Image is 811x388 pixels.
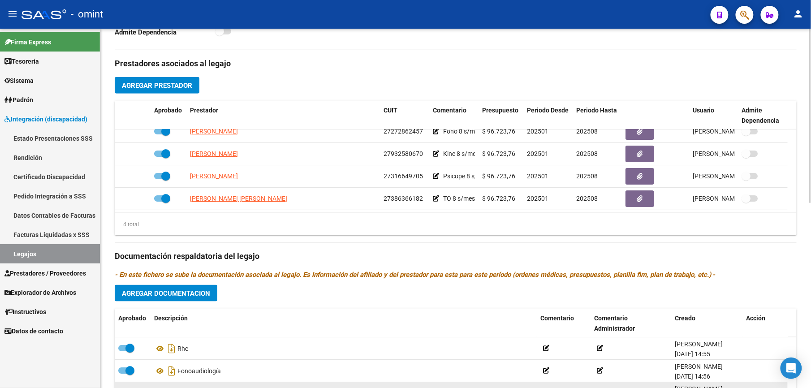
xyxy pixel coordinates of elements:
span: Firma Express [4,37,51,47]
datatable-header-cell: Periodo Hasta [573,101,622,130]
mat-icon: person [793,9,804,19]
span: Instructivos [4,307,46,317]
span: Fono 8 s/mes [443,128,481,135]
i: Descargar documento [166,341,177,356]
span: 202508 [576,150,598,157]
div: Fonoaudiología [154,364,533,378]
span: Kine 8 s/mes [443,150,479,157]
span: [PERSON_NAME] [190,128,238,135]
p: Admite Dependencia [115,27,215,37]
i: - En este fichero se sube la documentación asociada al legajo. Es información del afiliado y del ... [115,271,716,279]
span: Acción [746,315,766,322]
div: Rhc [154,341,533,356]
span: 202508 [576,172,598,180]
datatable-header-cell: Descripción [151,309,537,338]
datatable-header-cell: Comentario [537,309,591,338]
span: [PERSON_NAME] [675,363,723,370]
span: Comentario [540,315,574,322]
datatable-header-cell: Aprobado [115,309,151,338]
span: [PERSON_NAME] [190,172,238,180]
span: 27272862457 [384,128,423,135]
span: Prestadores / Proveedores [4,268,86,278]
datatable-header-cell: Comentario [429,101,479,130]
span: 27932580670 [384,150,423,157]
span: 27386366182 [384,195,423,202]
datatable-header-cell: Prestador [186,101,380,130]
span: Descripción [154,315,188,322]
span: [PERSON_NAME] [DATE] [693,150,763,157]
span: Aprobado [154,107,182,114]
span: $ 96.723,76 [482,195,515,202]
i: Descargar documento [166,364,177,378]
span: Sistema [4,76,34,86]
span: - omint [71,4,103,24]
datatable-header-cell: CUIT [380,101,429,130]
span: Psicope 8 s/mes [443,172,489,180]
span: Comentario [433,107,466,114]
span: $ 96.723,76 [482,172,515,180]
span: 202501 [527,128,548,135]
span: Datos de contacto [4,326,63,336]
span: 202501 [527,172,548,180]
span: 27316649705 [384,172,423,180]
span: [PERSON_NAME] [DATE] [693,128,763,135]
span: 202501 [527,195,548,202]
span: TO 8 s/mes [443,195,475,202]
span: Explorador de Archivos [4,288,76,297]
mat-icon: menu [7,9,18,19]
span: Usuario [693,107,715,114]
datatable-header-cell: Admite Dependencia [738,101,788,130]
button: Agregar Documentacion [115,285,217,302]
datatable-header-cell: Acción [743,309,788,338]
span: Agregar Documentacion [122,289,210,297]
span: Comentario Administrador [594,315,635,332]
datatable-header-cell: Usuario [689,101,738,130]
span: Tesorería [4,56,39,66]
datatable-header-cell: Periodo Desde [523,101,573,130]
span: Agregar Prestador [122,82,192,90]
h3: Prestadores asociados al legajo [115,57,797,70]
span: Creado [675,315,695,322]
datatable-header-cell: Creado [671,309,743,338]
span: 202508 [576,128,598,135]
span: [DATE] 14:55 [675,350,710,358]
span: Prestador [190,107,218,114]
span: $ 96.723,76 [482,150,515,157]
datatable-header-cell: Presupuesto [479,101,523,130]
span: 202508 [576,195,598,202]
span: Aprobado [118,315,146,322]
h3: Documentación respaldatoria del legajo [115,250,797,263]
span: [PERSON_NAME] [190,150,238,157]
span: 202501 [527,150,548,157]
span: [PERSON_NAME] [675,341,723,348]
span: [PERSON_NAME] [DATE] [693,172,763,180]
span: [DATE] 14:56 [675,373,710,380]
div: 4 total [115,220,139,229]
span: CUIT [384,107,397,114]
span: Presupuesto [482,107,518,114]
span: $ 96.723,76 [482,128,515,135]
button: Agregar Prestador [115,77,199,94]
datatable-header-cell: Comentario Administrador [591,309,671,338]
span: Integración (discapacidad) [4,114,87,124]
div: Open Intercom Messenger [781,358,802,379]
span: [PERSON_NAME] [DATE] [693,195,763,202]
span: Admite Dependencia [742,107,780,124]
span: [PERSON_NAME] [PERSON_NAME] [190,195,287,202]
span: Periodo Desde [527,107,569,114]
span: Periodo Hasta [576,107,617,114]
datatable-header-cell: Aprobado [151,101,186,130]
span: Padrón [4,95,33,105]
